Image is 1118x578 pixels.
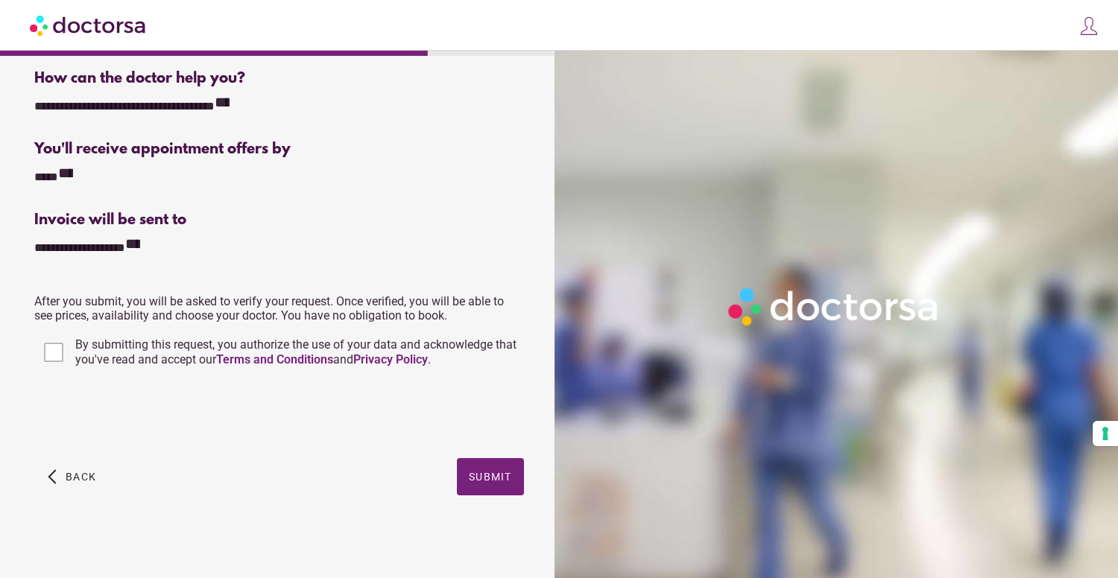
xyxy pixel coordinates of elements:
iframe: reCAPTCHA [34,385,261,443]
a: Privacy Policy [353,352,428,366]
p: After you submit, you will be asked to verify your request. Once verified, you will be able to se... [34,294,523,323]
button: Submit [457,458,524,495]
img: icons8-customer-100.png [1078,16,1099,36]
button: arrow_back_ios Back [42,458,102,495]
a: Terms and Conditions [216,352,333,366]
img: Logo-Doctorsa-trans-White-partial-flat.png [722,282,946,331]
span: Submit [469,471,512,483]
div: Invoice will be sent to [34,212,523,229]
div: You'll receive appointment offers by [34,141,523,158]
div: How can the doctor help you? [34,70,523,87]
span: Back [66,471,96,483]
img: Doctorsa.com [30,8,148,42]
button: Your consent preferences for tracking technologies [1093,421,1118,446]
span: By submitting this request, you authorize the use of your data and acknowledge that you've read a... [75,337,517,366]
